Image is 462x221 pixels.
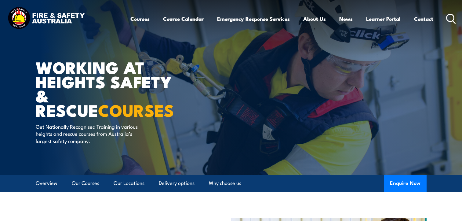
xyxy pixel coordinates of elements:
[209,175,241,191] a: Why choose us
[303,11,326,27] a: About Us
[217,11,290,27] a: Emergency Response Services
[36,175,57,191] a: Overview
[414,11,433,27] a: Contact
[98,97,174,122] strong: COURSES
[384,175,427,192] button: Enquire Now
[36,123,147,144] p: Get Nationally Recognised Training in various heights and rescue courses from Australia’s largest...
[130,11,150,27] a: Courses
[114,175,144,191] a: Our Locations
[339,11,353,27] a: News
[159,175,195,191] a: Delivery options
[72,175,99,191] a: Our Courses
[163,11,204,27] a: Course Calendar
[36,60,187,117] h1: WORKING AT HEIGHTS SAFETY & RESCUE
[366,11,401,27] a: Learner Portal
